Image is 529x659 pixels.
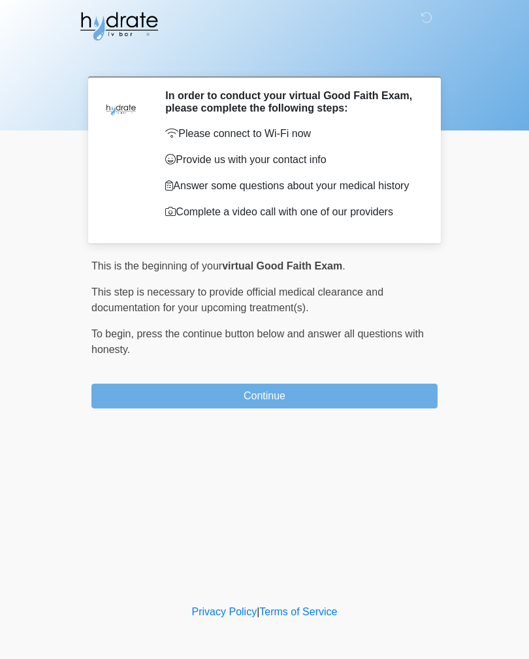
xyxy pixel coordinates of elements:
[165,89,418,114] h2: In order to conduct your virtual Good Faith Exam, please complete the following steps:
[78,10,159,42] img: Hydrate IV Bar - Fort Collins Logo
[91,384,438,408] button: Continue
[165,178,418,194] p: Answer some questions about your medical history
[91,328,424,355] span: press the continue button below and answer all questions with honesty.
[101,89,140,129] img: Agent Avatar
[257,606,259,617] a: |
[342,260,345,271] span: .
[165,204,418,220] p: Complete a video call with one of our providers
[91,286,383,313] span: This step is necessary to provide official medical clearance and documentation for your upcoming ...
[82,47,447,71] h1: ‎ ‎ ‎
[91,328,136,339] span: To begin,
[165,152,418,168] p: Provide us with your contact info
[222,260,342,271] strong: virtual Good Faith Exam
[91,260,222,271] span: This is the beginning of your
[165,126,418,142] p: Please connect to Wi-Fi now
[192,606,257,617] a: Privacy Policy
[259,606,337,617] a: Terms of Service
